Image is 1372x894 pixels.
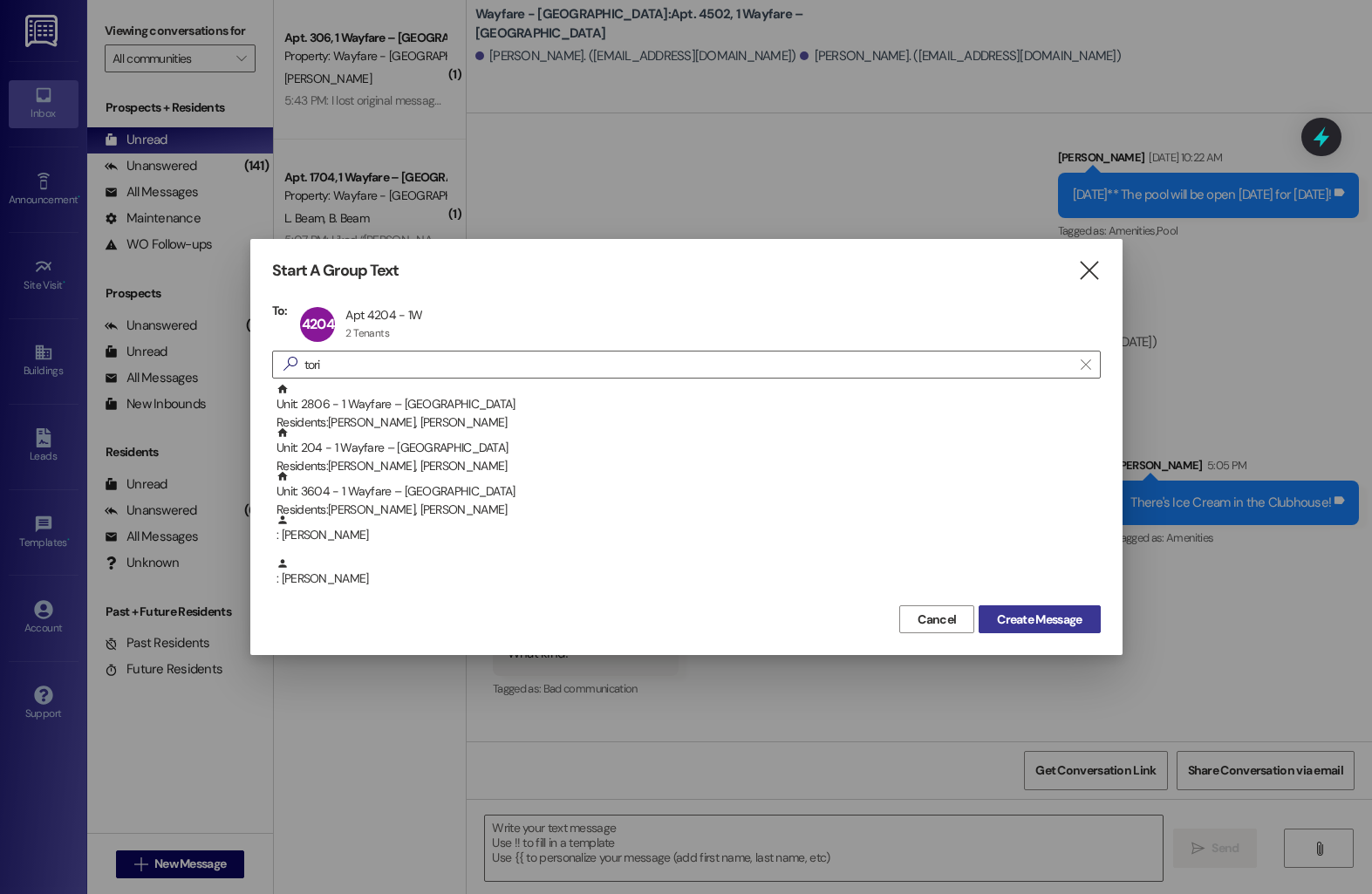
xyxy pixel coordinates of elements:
i:  [276,355,304,373]
h3: Start A Group Text [272,261,399,281]
div: Unit: 2806 - 1 Wayfare – [GEOGRAPHIC_DATA]Residents:[PERSON_NAME], [PERSON_NAME] [272,383,1101,427]
i:  [1077,262,1101,280]
button: Clear text [1072,351,1100,378]
div: 2 Tenants [345,326,389,340]
div: Unit: 3604 - 1 Wayfare – [GEOGRAPHIC_DATA]Residents:[PERSON_NAME], [PERSON_NAME] [272,470,1101,514]
button: Cancel [899,605,974,633]
div: Residents: [PERSON_NAME], [PERSON_NAME] [276,413,1101,432]
div: Unit: 204 - 1 Wayfare – [GEOGRAPHIC_DATA] [276,427,1101,476]
div: Unit: 204 - 1 Wayfare – [GEOGRAPHIC_DATA]Residents:[PERSON_NAME], [PERSON_NAME] [272,427,1101,470]
div: Apt 4204 - 1W [345,307,422,323]
div: Residents: [PERSON_NAME], [PERSON_NAME] [276,457,1101,475]
div: Residents: [PERSON_NAME], [PERSON_NAME] [276,501,1101,519]
div: : [PERSON_NAME] [272,557,1101,601]
div: : [PERSON_NAME] [272,514,1101,557]
div: : [PERSON_NAME] [276,557,1101,588]
div: Unit: 3604 - 1 Wayfare – [GEOGRAPHIC_DATA] [276,470,1101,520]
div: : [PERSON_NAME] [276,514,1101,544]
button: Create Message [979,605,1100,633]
span: Create Message [997,611,1082,629]
span: Cancel [918,611,956,629]
h3: To: [272,303,288,318]
span: 4204 [302,315,334,333]
i:  [1081,358,1090,372]
input: Search for any contact or apartment [304,352,1072,377]
div: Unit: 2806 - 1 Wayfare – [GEOGRAPHIC_DATA] [276,383,1101,433]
